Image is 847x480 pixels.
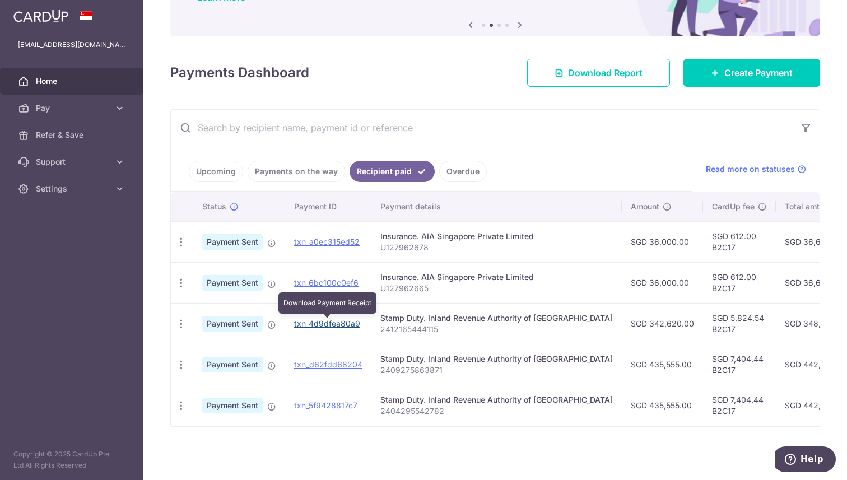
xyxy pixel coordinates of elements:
[36,183,110,194] span: Settings
[13,9,68,22] img: CardUp
[775,446,836,474] iframe: Opens a widget where you can find more information
[294,237,360,246] a: txn_a0ec315ed52
[18,39,125,50] p: [EMAIL_ADDRESS][DOMAIN_NAME]
[785,201,822,212] span: Total amt.
[202,398,263,413] span: Payment Sent
[278,292,376,314] div: Download Payment Receipt
[294,319,360,328] a: txn_4d9dfea80a9
[683,59,820,87] a: Create Payment
[171,110,793,146] input: Search by recipient name, payment id or reference
[380,365,613,376] p: 2409275863871
[202,234,263,250] span: Payment Sent
[202,316,263,332] span: Payment Sent
[36,156,110,167] span: Support
[622,344,703,385] td: SGD 435,555.00
[350,161,435,182] a: Recipient paid
[706,164,806,175] a: Read more on statuses
[36,102,110,114] span: Pay
[568,66,643,80] span: Download Report
[380,353,613,365] div: Stamp Duty. Inland Revenue Authority of [GEOGRAPHIC_DATA]
[622,262,703,303] td: SGD 36,000.00
[703,344,776,385] td: SGD 7,404.44 B2C17
[202,201,226,212] span: Status
[380,406,613,417] p: 2404295542782
[380,313,613,324] div: Stamp Duty. Inland Revenue Authority of [GEOGRAPHIC_DATA]
[380,242,613,253] p: U127962678
[703,262,776,303] td: SGD 612.00 B2C17
[294,278,359,287] a: txn_6bc100c0ef6
[380,283,613,294] p: U127962665
[622,303,703,344] td: SGD 342,620.00
[248,161,345,182] a: Payments on the way
[622,221,703,262] td: SGD 36,000.00
[294,400,357,410] a: txn_5f9428817c7
[724,66,793,80] span: Create Payment
[703,303,776,344] td: SGD 5,824.54 B2C17
[380,272,613,283] div: Insurance. AIA Singapore Private Limited
[380,394,613,406] div: Stamp Duty. Inland Revenue Authority of [GEOGRAPHIC_DATA]
[706,164,795,175] span: Read more on statuses
[439,161,487,182] a: Overdue
[36,76,110,87] span: Home
[622,385,703,426] td: SGD 435,555.00
[712,201,755,212] span: CardUp fee
[202,357,263,372] span: Payment Sent
[380,324,613,335] p: 2412165444115
[36,129,110,141] span: Refer & Save
[170,63,309,83] h4: Payments Dashboard
[703,221,776,262] td: SGD 612.00 B2C17
[380,231,613,242] div: Insurance. AIA Singapore Private Limited
[631,201,659,212] span: Amount
[703,385,776,426] td: SGD 7,404.44 B2C17
[189,161,243,182] a: Upcoming
[202,275,263,291] span: Payment Sent
[294,360,362,369] a: txn_d62fdd68204
[285,192,371,221] th: Payment ID
[527,59,670,87] a: Download Report
[371,192,622,221] th: Payment details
